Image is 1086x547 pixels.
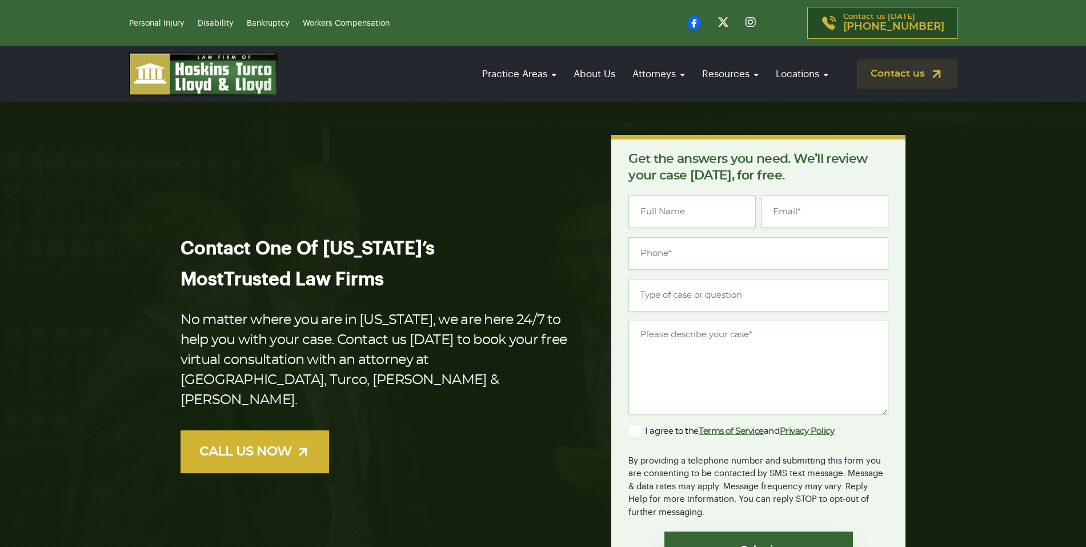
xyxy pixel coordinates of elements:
[857,59,957,89] a: Contact us
[247,19,289,27] a: Bankruptcy
[476,58,562,90] a: Practice Areas
[181,310,575,410] p: No matter where you are in [US_STATE], we are here 24/7 to help you with your case. Contact us [D...
[628,151,888,184] p: Get the answers you need. We’ll review your case [DATE], for free.
[224,270,384,289] span: Trusted Law Firms
[770,58,834,90] a: Locations
[198,19,233,27] a: Disability
[628,425,834,438] label: I agree to the and
[761,195,888,228] input: Email*
[628,237,888,270] input: Phone*
[181,270,224,289] span: Most
[628,448,888,520] div: By providing a telephone number and submitting this form you are consenting to be contacted by SM...
[568,58,621,90] a: About Us
[807,7,957,39] a: Contact us [DATE][PHONE_NUMBER]
[129,53,278,95] img: logo
[699,427,764,436] a: Terms of Service
[696,58,764,90] a: Resources
[296,445,310,459] img: arrow-up-right-light.svg
[628,195,756,228] input: Full Name
[780,427,835,436] a: Privacy Policy
[303,19,390,27] a: Workers Compensation
[843,21,944,33] span: [PHONE_NUMBER]
[628,279,888,312] input: Type of case or question
[129,19,184,27] a: Personal Injury
[627,58,691,90] a: Attorneys
[181,430,329,473] a: CALL US NOW
[181,239,435,258] span: Contact One Of [US_STATE]’s
[843,13,944,33] p: Contact us [DATE]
